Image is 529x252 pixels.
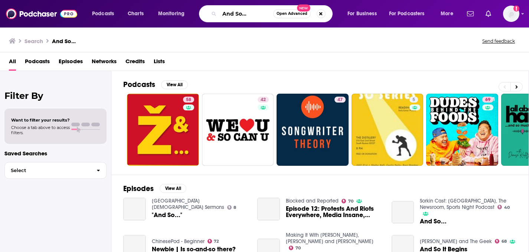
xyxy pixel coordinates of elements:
[504,206,510,209] span: 40
[337,96,343,104] span: 47
[409,97,418,103] a: 5
[502,240,507,243] span: 68
[495,239,507,243] a: 68
[4,90,107,101] h2: Filter By
[152,212,182,218] a: "And So..."
[160,184,186,193] button: View All
[5,168,91,173] span: Select
[480,38,517,44] button: Send feedback
[123,184,154,193] h2: Episodes
[158,9,185,19] span: Monitoring
[123,80,155,89] h2: Podcasts
[123,184,186,193] a: EpisodesView All
[257,198,280,220] a: Episode 12: Protests And Riots Everywhere, Media Insane, Things Bad, And So On And So Forth
[153,8,194,20] button: open menu
[202,94,274,166] a: 42
[123,8,148,20] a: Charts
[123,198,146,220] a: "And So..."
[503,6,519,22] button: Show profile menu
[497,205,510,209] a: 40
[125,55,145,71] a: Credits
[11,117,70,123] span: Want to filter your results?
[234,206,236,209] span: 8
[127,94,199,166] a: 58
[206,5,340,22] div: Search podcasts, credits, & more...
[426,94,498,166] a: 69
[347,9,377,19] span: For Business
[342,8,386,20] button: open menu
[9,55,16,71] a: All
[4,150,107,157] p: Saved Searches
[286,232,373,245] a: Making It With Jimmy Diresta, Bob Clagett and David Picciuto
[214,240,219,243] span: 72
[348,200,353,203] span: 70
[258,97,269,103] a: 42
[208,239,219,243] a: 72
[123,80,188,89] a: PodcastsView All
[227,205,236,210] a: 8
[384,8,435,20] button: open menu
[503,6,519,22] span: Logged in as jennarohl
[25,38,43,45] h3: Search
[261,96,266,104] span: 42
[420,218,447,224] a: And So...
[503,6,519,22] img: User Profile
[483,7,494,20] a: Show notifications dropdown
[297,4,310,12] span: New
[59,55,83,71] a: Episodes
[25,55,50,71] a: Podcasts
[352,94,424,166] a: 5
[92,9,114,19] span: Podcasts
[286,198,339,204] a: Blocked and Reported
[435,8,463,20] button: open menu
[464,7,477,20] a: Show notifications dropdown
[183,97,194,103] a: 58
[392,201,414,224] a: And So...
[128,9,144,19] span: Charts
[154,55,165,71] a: Lists
[420,238,492,245] a: Gleeman and The Geek
[412,96,415,104] span: 5
[4,162,107,179] button: Select
[389,9,425,19] span: For Podcasters
[161,80,188,89] button: View All
[482,97,493,103] a: 69
[152,238,205,245] a: ChinesePod - Beginner
[6,7,77,21] img: Podchaser - Follow, Share and Rate Podcasts
[52,38,76,45] h3: And So...
[286,206,383,218] a: Episode 12: Protests And Riots Everywhere, Media Insane, Things Bad, And So On And So Forth
[513,6,519,12] svg: Add a profile image
[420,198,506,210] a: Sorkin Cast: West Wing, The Newsroom, Sports Night Podcast
[87,8,124,20] button: open menu
[92,55,117,71] a: Networks
[441,9,453,19] span: More
[334,97,346,103] a: 47
[485,96,490,104] span: 69
[219,8,273,20] input: Search podcasts, credits, & more...
[295,246,301,250] span: 70
[277,94,349,166] a: 47
[186,96,191,104] span: 58
[277,12,307,16] span: Open Advanced
[342,199,353,203] a: 70
[11,125,70,135] span: Choose a tab above to access filters.
[289,246,301,250] a: 70
[152,198,224,210] a: Waterville Community Church Sermons
[273,9,311,18] button: Open AdvancedNew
